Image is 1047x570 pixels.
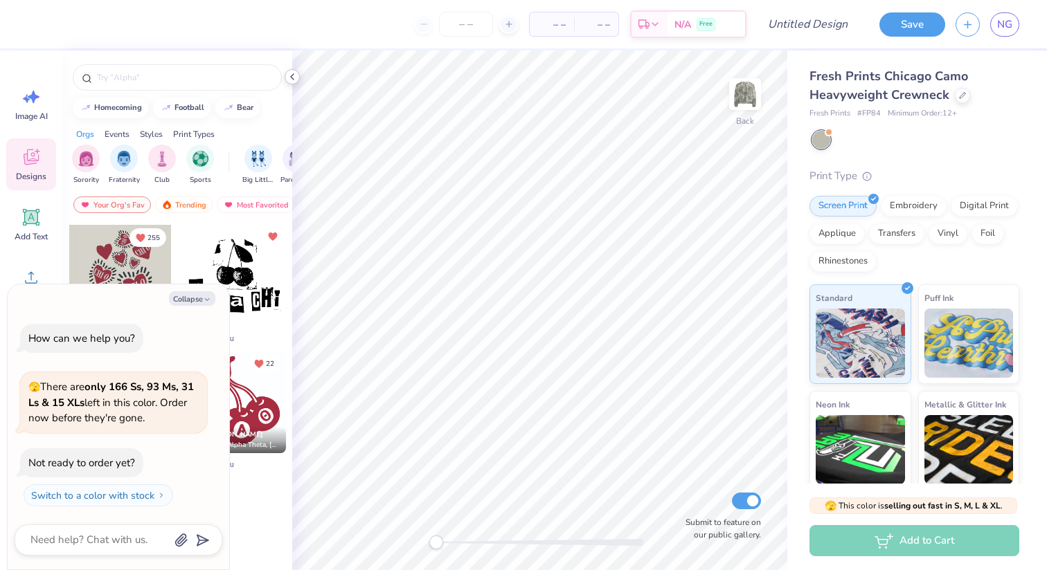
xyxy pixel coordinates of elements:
img: Switch to a color with stock [157,491,165,499]
div: Styles [140,128,163,140]
input: – – [439,12,493,37]
div: Print Type [809,168,1019,184]
span: Standard [816,291,852,305]
span: There are left in this color. Order now before they're gone. [28,380,194,425]
a: NG [990,12,1019,37]
span: This color is . [825,499,1003,512]
button: filter button [72,145,100,185]
button: Save [879,12,945,37]
strong: only 166 Ss, 93 Ms, 31 Ls & 15 XLs [28,380,194,410]
span: Image AI [15,111,48,122]
div: filter for Parent's Weekend [280,145,312,185]
img: Back [731,80,759,108]
img: Parent's Weekend Image [289,151,305,167]
img: most_fav.gif [80,200,91,210]
img: trend_line.gif [80,104,91,112]
div: Vinyl [929,223,967,244]
img: Club Image [154,151,170,167]
button: homecoming [73,98,148,118]
div: filter for Fraternity [109,145,140,185]
div: Digital Print [951,196,1018,217]
span: Fraternity [109,175,140,185]
div: Orgs [76,128,94,140]
img: trend_line.gif [223,104,234,112]
button: Switch to a color with stock [24,484,173,506]
button: football [153,98,211,118]
img: Puff Ink [924,309,1014,378]
span: 22 [266,360,274,367]
img: Big Little Reveal Image [251,151,266,167]
span: – – [582,17,610,32]
span: [PERSON_NAME] [206,430,263,439]
div: filter for Club [148,145,176,185]
span: Club [154,175,170,185]
div: Most Favorited [217,196,295,213]
span: Designs [16,171,46,182]
span: Sorority [73,175,99,185]
span: Parent's Weekend [280,175,312,185]
div: Events [105,128,129,140]
label: Submit to feature on our public gallery. [678,516,761,541]
div: Accessibility label [429,535,443,549]
span: Add Text [15,231,48,242]
div: Print Types [173,128,215,140]
div: football [174,104,204,111]
div: Not ready to order yet? [28,456,135,470]
span: Fresh Prints Chicago Camo Heavyweight Crewneck [809,68,968,103]
div: Applique [809,223,865,244]
img: Sports Image [193,151,208,167]
div: bear [237,104,253,111]
img: Standard [816,309,905,378]
button: filter button [280,145,312,185]
div: Trending [155,196,213,213]
span: Puff Ink [924,291,954,305]
span: Sports [190,175,211,185]
img: Metallic & Glitter Ink [924,415,1014,484]
div: filter for Sports [186,145,214,185]
button: Unlike [129,228,166,247]
input: Untitled Design [757,10,859,38]
img: most_fav.gif [223,200,234,210]
img: Neon Ink [816,415,905,484]
img: trend_line.gif [161,104,172,112]
button: filter button [148,145,176,185]
div: homecoming [94,104,142,111]
span: NG [997,17,1012,33]
div: Foil [972,223,1004,244]
div: filter for Sorority [72,145,100,185]
input: Try "Alpha" [96,71,273,84]
button: filter button [186,145,214,185]
span: Minimum Order: 12 + [888,108,957,120]
span: – – [538,17,566,32]
div: Embroidery [881,196,947,217]
span: 255 [147,235,160,241]
div: filter for Big Little Reveal [242,145,274,185]
span: Big Little Reveal [242,175,274,185]
div: Rhinestones [809,251,877,272]
img: Fraternity Image [116,151,132,167]
span: Neon Ink [816,397,850,412]
img: trending.gif [161,200,172,210]
button: filter button [242,145,274,185]
span: Kappa Alpha Theta, [US_STATE][GEOGRAPHIC_DATA] [206,440,280,450]
button: bear [215,98,260,118]
strong: selling out fast in S, M, L & XL [884,500,1001,511]
span: 🫣 [825,499,836,513]
span: N/A [674,17,691,32]
span: Free [699,19,713,29]
div: Your Org's Fav [73,196,151,213]
img: Sorority Image [78,151,94,167]
div: Screen Print [809,196,877,217]
span: Metallic & Glitter Ink [924,397,1006,412]
div: Transfers [869,223,924,244]
button: Unlike [265,228,281,245]
button: filter button [109,145,140,185]
span: Fresh Prints [809,108,850,120]
button: Unlike [248,354,280,373]
span: 🫣 [28,380,40,394]
span: # FP84 [857,108,881,120]
div: How can we help you? [28,331,135,345]
button: Collapse [169,291,215,306]
div: Back [736,115,754,127]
